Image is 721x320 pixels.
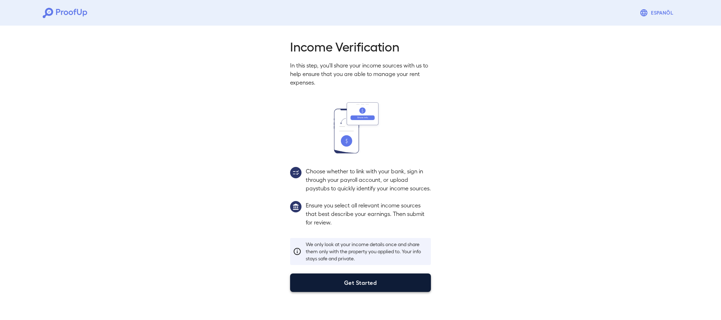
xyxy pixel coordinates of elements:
[306,201,431,227] p: Ensure you select all relevant income sources that best describe your earnings. Then submit for r...
[306,241,428,262] p: We only look at your income details once and share them only with the property you applied to. Yo...
[290,273,431,292] button: Get Started
[290,201,301,212] img: group1.svg
[637,6,678,20] button: Espanõl
[334,102,387,153] img: transfer_money.svg
[290,61,431,87] p: In this step, you'll share your income sources with us to help ensure that you are able to manage...
[306,167,431,192] p: Choose whether to link with your bank, sign in through your payroll account, or upload paystubs t...
[290,38,431,54] h2: Income Verification
[290,167,301,178] img: group2.svg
